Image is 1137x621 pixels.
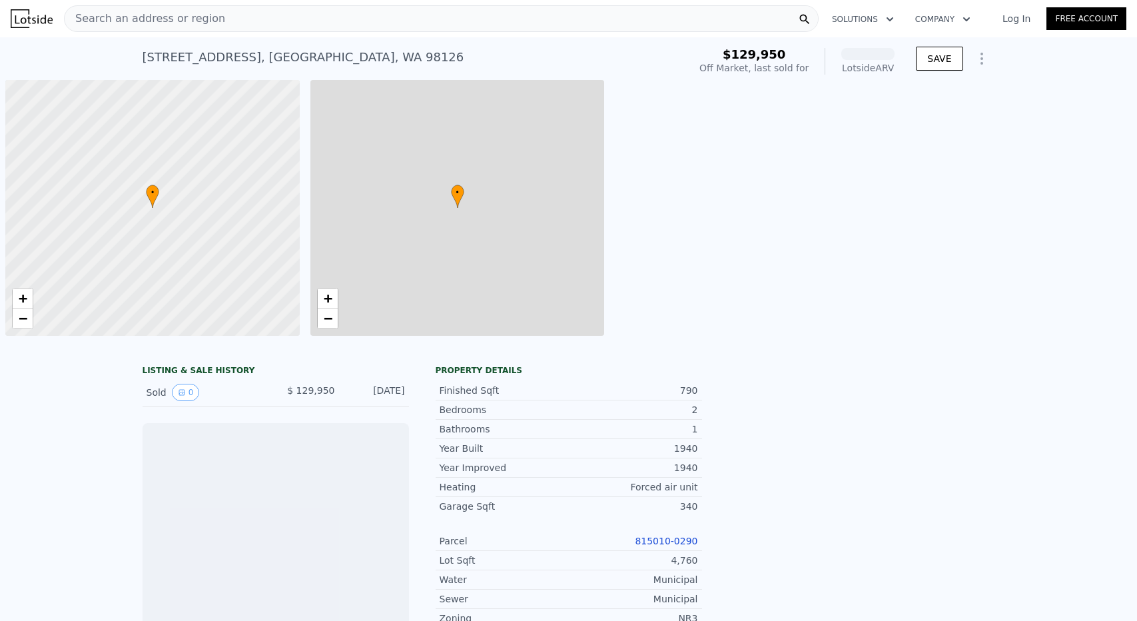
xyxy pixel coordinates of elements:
[440,534,569,548] div: Parcel
[440,480,569,494] div: Heating
[569,403,698,416] div: 2
[19,290,27,307] span: +
[440,384,569,397] div: Finished Sqft
[440,592,569,606] div: Sewer
[440,461,569,474] div: Year Improved
[323,290,332,307] span: +
[569,554,698,567] div: 4,760
[65,11,225,27] span: Search an address or region
[569,500,698,513] div: 340
[440,573,569,586] div: Water
[821,7,905,31] button: Solutions
[146,187,159,199] span: •
[318,289,338,309] a: Zoom in
[905,7,981,31] button: Company
[11,9,53,28] img: Lotside
[569,442,698,455] div: 1940
[19,310,27,326] span: −
[346,384,405,401] div: [DATE]
[147,384,265,401] div: Sold
[13,289,33,309] a: Zoom in
[436,365,702,376] div: Property details
[699,61,809,75] div: Off Market, last sold for
[13,309,33,328] a: Zoom out
[841,61,895,75] div: Lotside ARV
[569,480,698,494] div: Forced air unit
[440,403,569,416] div: Bedrooms
[569,422,698,436] div: 1
[287,385,334,396] span: $ 129,950
[172,384,200,401] button: View historical data
[916,47,962,71] button: SAVE
[569,573,698,586] div: Municipal
[1046,7,1126,30] a: Free Account
[569,384,698,397] div: 790
[440,422,569,436] div: Bathrooms
[440,554,569,567] div: Lot Sqft
[723,47,786,61] span: $129,950
[968,45,995,72] button: Show Options
[451,185,464,208] div: •
[143,48,464,67] div: [STREET_ADDRESS] , [GEOGRAPHIC_DATA] , WA 98126
[635,536,697,546] a: 815010-0290
[143,365,409,378] div: LISTING & SALE HISTORY
[451,187,464,199] span: •
[569,461,698,474] div: 1940
[323,310,332,326] span: −
[440,442,569,455] div: Year Built
[569,592,698,606] div: Municipal
[440,500,569,513] div: Garage Sqft
[986,12,1046,25] a: Log In
[146,185,159,208] div: •
[318,309,338,328] a: Zoom out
